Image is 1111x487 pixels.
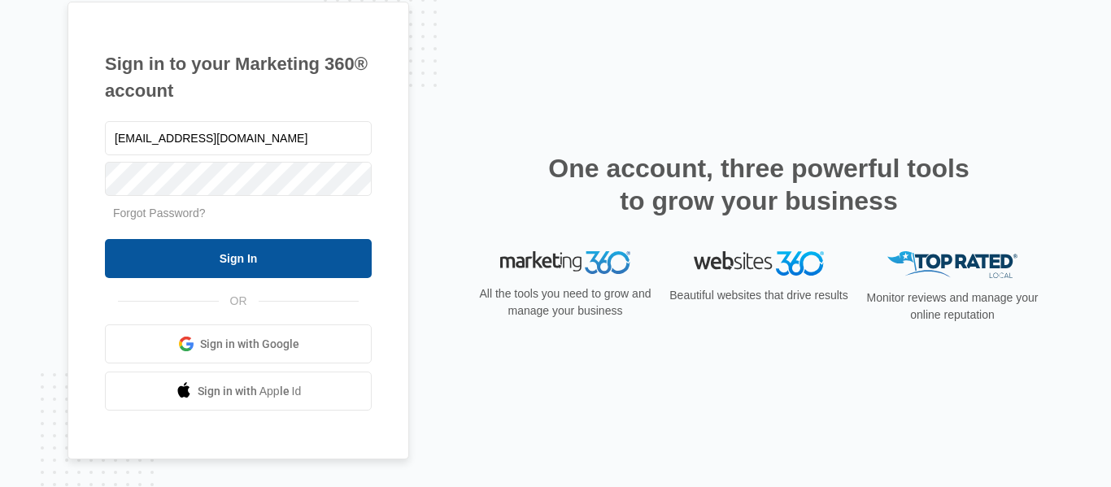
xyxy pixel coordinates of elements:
[200,336,299,353] span: Sign in with Google
[668,287,850,304] p: Beautiful websites that drive results
[105,121,372,155] input: Email
[105,239,372,278] input: Sign In
[219,293,259,310] span: OR
[861,289,1043,324] p: Monitor reviews and manage your online reputation
[113,207,206,220] a: Forgot Password?
[694,251,824,275] img: Websites 360
[105,50,372,104] h1: Sign in to your Marketing 360® account
[474,285,656,320] p: All the tools you need to grow and manage your business
[500,251,630,274] img: Marketing 360
[198,383,302,400] span: Sign in with Apple Id
[543,152,974,217] h2: One account, three powerful tools to grow your business
[105,372,372,411] a: Sign in with Apple Id
[105,324,372,363] a: Sign in with Google
[887,251,1017,278] img: Top Rated Local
